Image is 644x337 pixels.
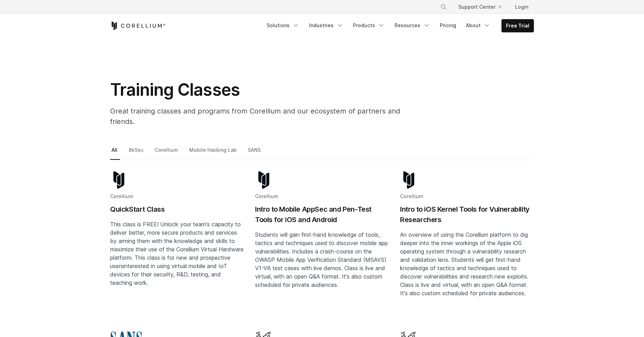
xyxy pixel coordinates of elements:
[110,221,244,269] span: This class is FREE! Unlock your team's capacity to deliver better, more secure products and servi...
[400,171,534,320] a: Blog post summary: Intro to iOS Kernel Tools for Vulnerability Researchers
[400,231,528,297] span: An overview of using the Corellium platform to dig deeper into the inner workings of the Apple iO...
[188,146,239,160] a: Mobile Hacking Lab
[437,1,450,13] button: Search
[110,79,424,100] h1: Training Classes
[462,19,495,32] a: About
[110,193,133,199] span: Corellium
[255,231,388,288] span: Students will gain first-hand knowledge of tools, tactics and techniques used to discover mobile ...
[262,19,304,32] a: Solutions
[110,22,166,30] a: Corellium Home
[110,204,244,214] h2: QuickStart Class
[110,106,424,127] p: Great training classes and programs from Corellium and our ecosystem of partners and friends.
[453,1,507,13] a: Support Center
[305,19,347,32] a: Industries
[153,146,181,160] a: Corellium
[110,171,244,320] a: Blog post summary: QuickStart Class
[432,1,534,13] div: Navigation Menu
[255,204,389,225] h2: Intro to Mobile AppSec and Pen-Test Tools for iOS and Android
[349,19,389,32] a: Products
[436,19,460,32] a: Pricing
[262,19,534,32] div: Navigation Menu
[246,146,263,160] a: SANS
[509,1,534,13] a: Login
[400,171,417,189] img: corellium-logo-icon-dark
[400,193,423,199] span: Corellium
[255,193,278,199] span: Corellium
[400,204,534,225] h2: Intro to iOS Kernel Tools for Vulnerability Researchers
[255,171,273,189] img: corellium-logo-icon-dark
[255,171,389,320] a: Blog post summary: Intro to Mobile AppSec and Pen-Test Tools for iOS and Android
[110,262,227,286] span: interested in using virtual mobile and IoT devices for their security, R&D, testing, and teaching...
[110,146,120,160] a: All
[502,19,534,32] a: Free Trial
[390,19,434,32] a: Resources
[110,171,128,189] img: corellium-logo-icon-dark
[127,146,146,160] a: 8kSec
